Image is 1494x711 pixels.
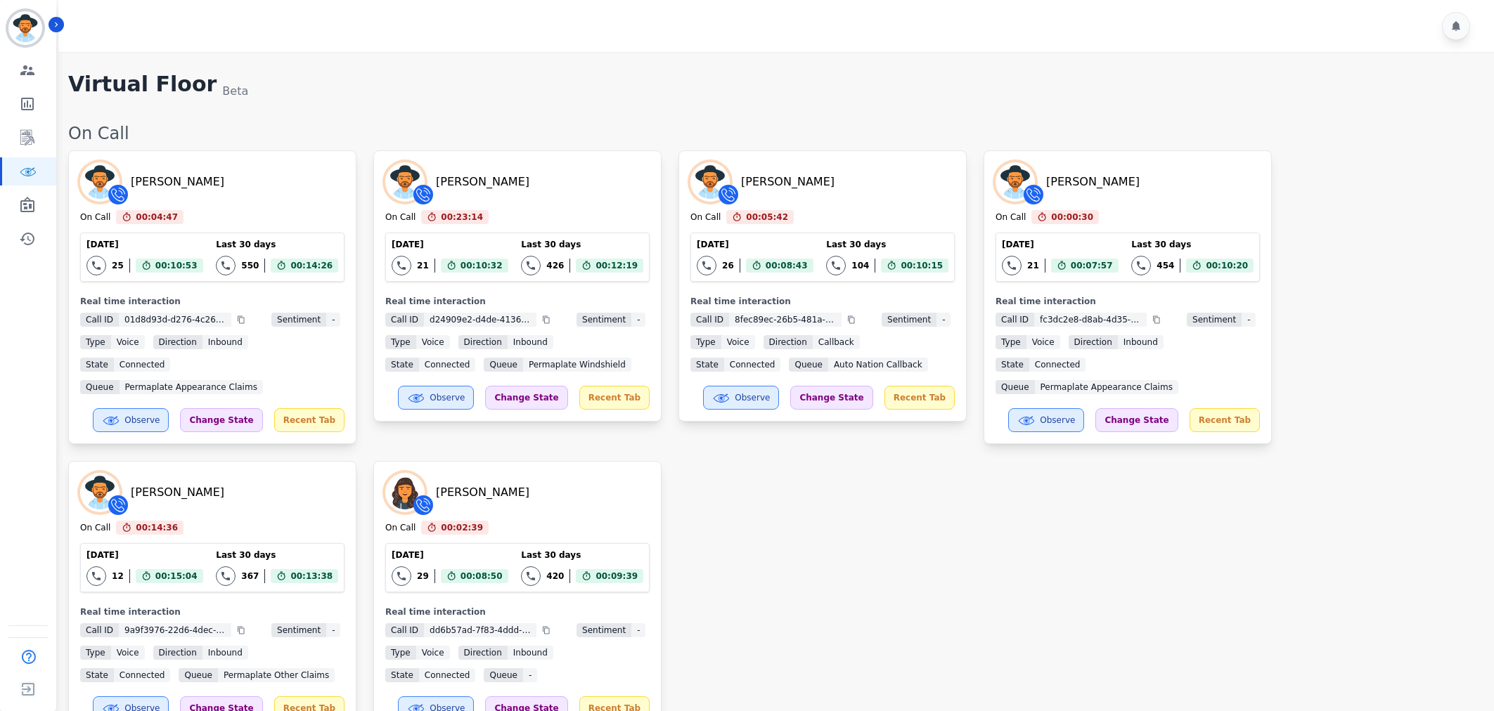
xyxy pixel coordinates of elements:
div: 25 [112,260,124,271]
span: 9a9f3976-22d6-4dec-a06a-99008275ee7c [119,623,231,637]
div: Last 30 days [216,239,338,250]
div: Recent Tab [274,408,344,432]
span: - [523,668,537,682]
span: dd6b57ad-7f83-4ddd-bae0-1e1efa07c39e [424,623,536,637]
button: Observe [93,408,169,432]
span: State [80,668,114,682]
button: Observe [703,386,779,410]
div: [DATE] [392,549,508,561]
span: - [326,623,340,637]
div: [PERSON_NAME] [131,174,224,190]
span: Auto Nation Callback [828,358,928,372]
span: Direction [458,646,508,660]
span: Sentiment [271,313,326,327]
span: 00:15:04 [155,569,198,583]
span: Direction [764,335,813,349]
span: Type [80,646,111,660]
span: Queue [179,668,217,682]
span: inbound [202,646,248,660]
span: Permaplate Other Claims [218,668,335,682]
span: State [690,358,724,372]
div: [PERSON_NAME] [1046,174,1140,190]
div: Real time interaction [80,606,344,618]
div: [PERSON_NAME] [741,174,835,190]
span: Queue [484,358,522,372]
img: Avatar [690,162,730,202]
span: Sentiment [882,313,936,327]
div: Recent Tab [1190,408,1260,432]
span: Permaplate Windshield [523,358,631,372]
div: Change State [485,386,567,410]
div: Real time interaction [690,296,955,307]
span: Sentiment [271,623,326,637]
span: Permaplate Appearance Claims [120,380,263,394]
div: 26 [722,260,734,271]
div: Real time interaction [80,296,344,307]
span: State [385,668,419,682]
div: 104 [851,260,869,271]
span: 00:10:20 [1206,259,1248,273]
div: Last 30 days [521,239,643,250]
span: Sentiment [577,313,631,327]
span: voice [1026,335,1060,349]
span: 00:09:39 [595,569,638,583]
span: 00:13:38 [290,569,333,583]
div: 367 [241,570,259,582]
img: Avatar [385,473,425,512]
button: Observe [1008,408,1084,432]
div: Change State [790,386,872,410]
span: Observe [735,392,770,403]
div: 29 [417,570,429,582]
span: Sentiment [577,623,631,637]
span: inbound [508,335,553,349]
span: fc3dc2e8-d8ab-4d35-842e-a3d152084199 [1034,313,1147,327]
span: Type [385,335,416,349]
span: - [631,623,645,637]
div: Last 30 days [826,239,948,250]
div: On Call [996,211,1026,224]
span: inbound [1118,335,1164,349]
span: State [385,358,419,372]
span: 00:04:47 [136,210,178,224]
span: State [80,358,114,372]
button: Observe [398,386,474,410]
img: Bordered avatar [8,11,42,45]
span: Direction [458,335,508,349]
span: 00:10:32 [461,259,503,273]
div: 21 [417,260,429,271]
span: 8fec89ec-26b5-481a-8fee-2ba8963ca3a8 [729,313,842,327]
div: 454 [1157,260,1174,271]
span: 01d8d93d-d276-4c26-969b-b689299348b3 [119,313,231,327]
div: Real time interaction [385,296,650,307]
span: Call ID [385,623,424,637]
span: 00:07:57 [1071,259,1113,273]
div: On Call [690,211,721,224]
div: Beta [222,83,248,100]
span: Direction [153,335,202,349]
img: Avatar [80,162,120,202]
span: Direction [1069,335,1118,349]
span: voice [416,335,450,349]
div: Real time interaction [385,606,650,618]
span: connected [724,358,781,372]
span: Queue [996,380,1034,394]
div: Last 30 days [216,549,338,561]
div: 420 [546,570,564,582]
span: 00:12:19 [595,259,638,273]
span: State [996,358,1029,372]
span: 00:08:50 [461,569,503,583]
span: - [631,313,645,327]
span: - [326,313,340,327]
span: connected [419,358,476,372]
span: connected [1029,358,1086,372]
span: 00:00:30 [1051,210,1093,224]
span: Type [385,646,416,660]
span: 00:14:26 [290,259,333,273]
div: Last 30 days [521,549,643,561]
span: Type [690,335,721,349]
span: Call ID [80,623,119,637]
span: 00:10:15 [901,259,943,273]
div: Recent Tab [579,386,650,410]
div: On Call [385,211,416,224]
div: On Call [80,522,110,535]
